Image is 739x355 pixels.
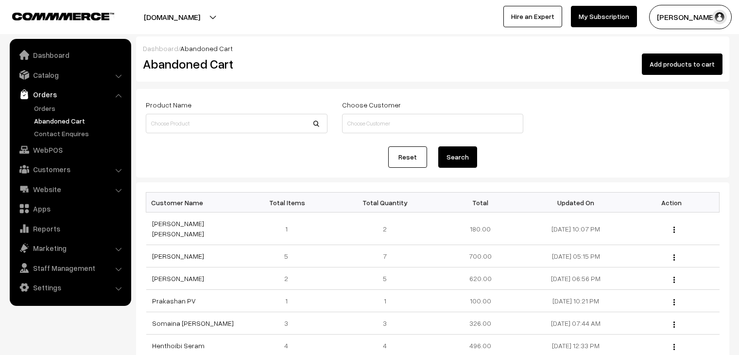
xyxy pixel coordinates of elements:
[32,128,128,139] a: Contact Enquires
[12,180,128,198] a: Website
[146,114,327,133] input: Choose Product
[571,6,637,27] a: My Subscription
[12,66,128,84] a: Catalog
[241,290,337,312] td: 1
[143,56,327,71] h2: Abandoned Cart
[642,53,722,75] button: Add products to cart
[438,146,477,168] button: Search
[241,213,337,245] td: 1
[12,86,128,103] a: Orders
[110,5,234,29] button: [DOMAIN_NAME]
[673,254,675,261] img: Menu
[432,245,528,267] td: 700.00
[503,6,562,27] a: Hire an Expert
[432,213,528,245] td: 180.00
[712,10,727,24] img: user
[12,279,128,296] a: Settings
[12,13,114,20] img: COMMMERCE
[649,5,732,29] button: [PERSON_NAME]…
[432,290,528,312] td: 100.00
[528,312,624,335] td: [DATE] 07:44 AM
[673,344,675,350] img: Menu
[241,312,337,335] td: 3
[146,100,191,110] label: Product Name
[152,297,196,305] a: Prakashan PV
[32,103,128,113] a: Orders
[146,193,242,213] th: Customer Name
[152,341,205,350] a: Henthoibi Seram
[342,100,401,110] label: Choose Customer
[673,299,675,305] img: Menu
[12,141,128,159] a: WebPOS
[12,160,128,178] a: Customers
[337,267,433,290] td: 5
[432,267,528,290] td: 620.00
[673,277,675,283] img: Menu
[673,321,675,328] img: Menu
[12,220,128,237] a: Reports
[143,44,178,53] a: Dashboard
[337,245,433,267] td: 7
[32,116,128,126] a: Abandoned Cart
[388,146,427,168] a: Reset
[143,43,722,53] div: /
[12,259,128,277] a: Staff Management
[152,274,204,283] a: [PERSON_NAME]
[528,213,624,245] td: [DATE] 10:07 PM
[12,200,128,217] a: Apps
[528,290,624,312] td: [DATE] 10:21 PM
[12,46,128,64] a: Dashboard
[241,193,337,213] th: Total Items
[337,312,433,335] td: 3
[528,245,624,267] td: [DATE] 05:15 PM
[432,312,528,335] td: 326.00
[12,239,128,257] a: Marketing
[12,10,97,21] a: COMMMERCE
[152,319,234,327] a: Somaina [PERSON_NAME]
[337,290,433,312] td: 1
[673,227,675,233] img: Menu
[241,245,337,267] td: 5
[432,193,528,213] th: Total
[152,219,204,238] a: [PERSON_NAME] [PERSON_NAME]
[241,267,337,290] td: 2
[342,114,524,133] input: Choose Customer
[180,44,233,53] span: Abandoned Cart
[528,267,624,290] td: [DATE] 06:56 PM
[337,213,433,245] td: 2
[152,252,204,260] a: [PERSON_NAME]
[528,193,624,213] th: Updated On
[624,193,720,213] th: Action
[337,193,433,213] th: Total Quantity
